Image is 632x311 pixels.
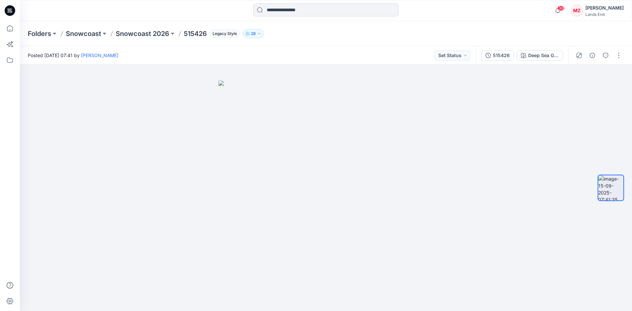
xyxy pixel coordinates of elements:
[207,29,240,38] button: Legacy Style
[571,5,583,17] div: MZ
[517,50,563,61] button: Deep Sea Gingham 2E4
[184,29,207,38] p: 515426
[493,52,510,59] div: 515426
[66,29,101,38] a: Snowcoast
[481,50,514,61] button: 515426
[81,52,118,58] a: [PERSON_NAME]
[528,52,559,59] div: Deep Sea Gingham 2E4
[251,30,256,37] p: 28
[28,52,118,59] span: Posted [DATE] 07:41 by
[598,175,623,200] img: image-15-09-2025-07:41:35
[218,81,433,311] img: eyJhbGciOiJIUzI1NiIsImtpZCI6IjAiLCJzbHQiOiJzZXMiLCJ0eXAiOiJKV1QifQ.eyJkYXRhIjp7InR5cGUiOiJzdG9yYW...
[585,12,624,17] div: Lands End
[243,29,264,38] button: 28
[557,6,565,11] span: 30
[28,29,51,38] a: Folders
[116,29,169,38] a: Snowcoast 2026
[210,30,240,38] span: Legacy Style
[585,4,624,12] div: [PERSON_NAME]
[587,50,598,61] button: Details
